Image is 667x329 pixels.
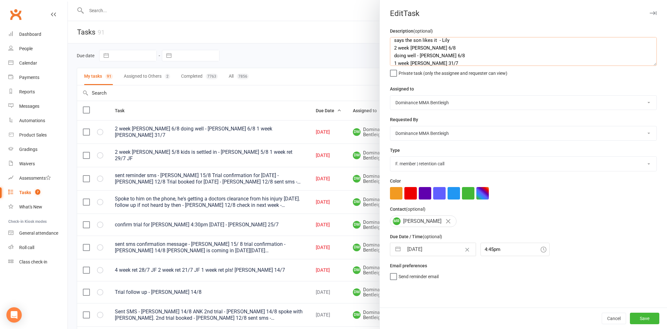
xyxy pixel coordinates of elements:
button: Clear Date [462,243,473,255]
button: Save [630,313,659,324]
a: Messages [8,99,67,114]
label: Description [390,27,433,35]
span: MR [393,217,401,225]
a: Roll call [8,240,67,255]
div: Reports [19,89,35,94]
div: Payments [19,75,39,80]
a: Automations [8,114,67,128]
div: [PERSON_NAME] [390,215,457,227]
div: General attendance [19,231,58,236]
label: Requested By [390,116,418,123]
a: Assessments [8,171,67,185]
a: General attendance kiosk mode [8,226,67,240]
a: What's New [8,200,67,214]
div: What's New [19,204,42,209]
a: Class kiosk mode [8,255,67,269]
label: Email preferences [390,262,427,269]
div: People [19,46,33,51]
a: Reports [8,85,67,99]
span: Private task (only the assignee and requester can view) [399,68,507,76]
a: Payments [8,70,67,85]
small: (optional) [423,234,442,239]
div: Assessments [19,176,51,181]
div: Tasks [19,190,31,195]
a: Calendar [8,56,67,70]
a: Dashboard [8,27,67,42]
a: Tasks 7 [8,185,67,200]
label: Contact [390,206,425,213]
a: Product Sales [8,128,67,142]
a: Waivers [8,157,67,171]
button: Cancel [602,313,626,324]
div: Open Intercom Messenger [6,307,22,323]
a: Gradings [8,142,67,157]
div: Edit Task [380,9,667,18]
div: Gradings [19,147,37,152]
div: Messages [19,104,39,109]
label: Color [390,177,401,184]
div: Waivers [19,161,35,166]
div: Dashboard [19,32,41,37]
div: Product Sales [19,132,47,137]
small: (optional) [413,28,433,34]
small: (optional) [406,207,425,212]
a: Clubworx [8,6,24,22]
label: Type [390,147,400,154]
label: Due Date / Time [390,233,442,240]
span: 7 [35,189,40,195]
a: People [8,42,67,56]
div: Roll call [19,245,34,250]
label: Assigned to [390,85,414,92]
div: Class check-in [19,259,47,264]
span: Send reminder email [399,272,439,279]
textarea: says the son likes it - Lily 2 week [PERSON_NAME] 6/8 doing well - [PERSON_NAME] 6/8 1 week [PERS... [390,37,657,66]
div: Automations [19,118,45,123]
div: Calendar [19,60,37,66]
